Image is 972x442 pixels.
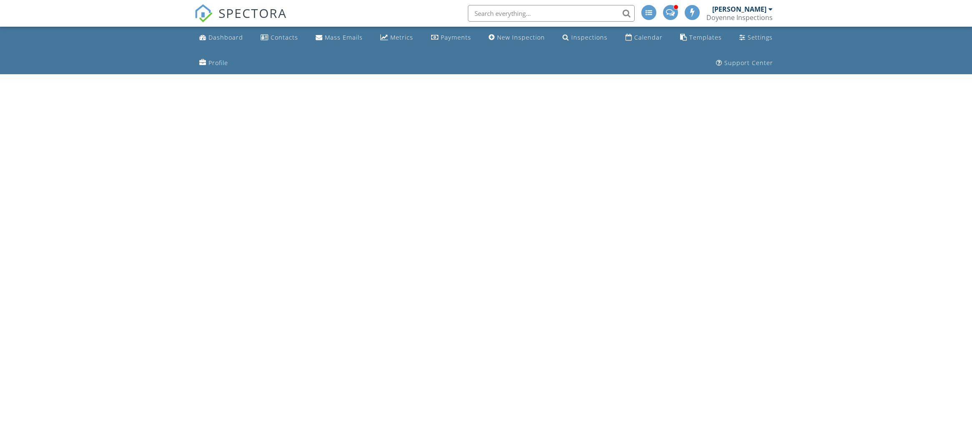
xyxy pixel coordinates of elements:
[634,33,663,41] div: Calendar
[468,5,635,22] input: Search everything...
[377,30,417,45] a: Metrics
[706,13,773,22] div: Doyenne Inspections
[208,59,228,67] div: Profile
[559,30,611,45] a: Inspections
[196,55,231,71] a: Company Profile
[497,33,545,41] div: New Inspection
[748,33,773,41] div: Settings
[196,30,246,45] a: Dashboard
[208,33,243,41] div: Dashboard
[257,30,301,45] a: Contacts
[194,11,287,29] a: SPECTORA
[219,4,287,22] span: SPECTORA
[713,55,776,71] a: Support Center
[194,4,213,23] img: The Best Home Inspection Software - Spectora
[390,33,413,41] div: Metrics
[622,30,666,45] a: Calendar
[571,33,608,41] div: Inspections
[677,30,725,45] a: Templates
[689,33,722,41] div: Templates
[485,30,548,45] a: New Inspection
[724,59,773,67] div: Support Center
[428,30,475,45] a: Payments
[312,30,366,45] a: Mass Emails
[712,5,766,13] div: [PERSON_NAME]
[736,30,776,45] a: Settings
[325,33,363,41] div: Mass Emails
[441,33,471,41] div: Payments
[271,33,298,41] div: Contacts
